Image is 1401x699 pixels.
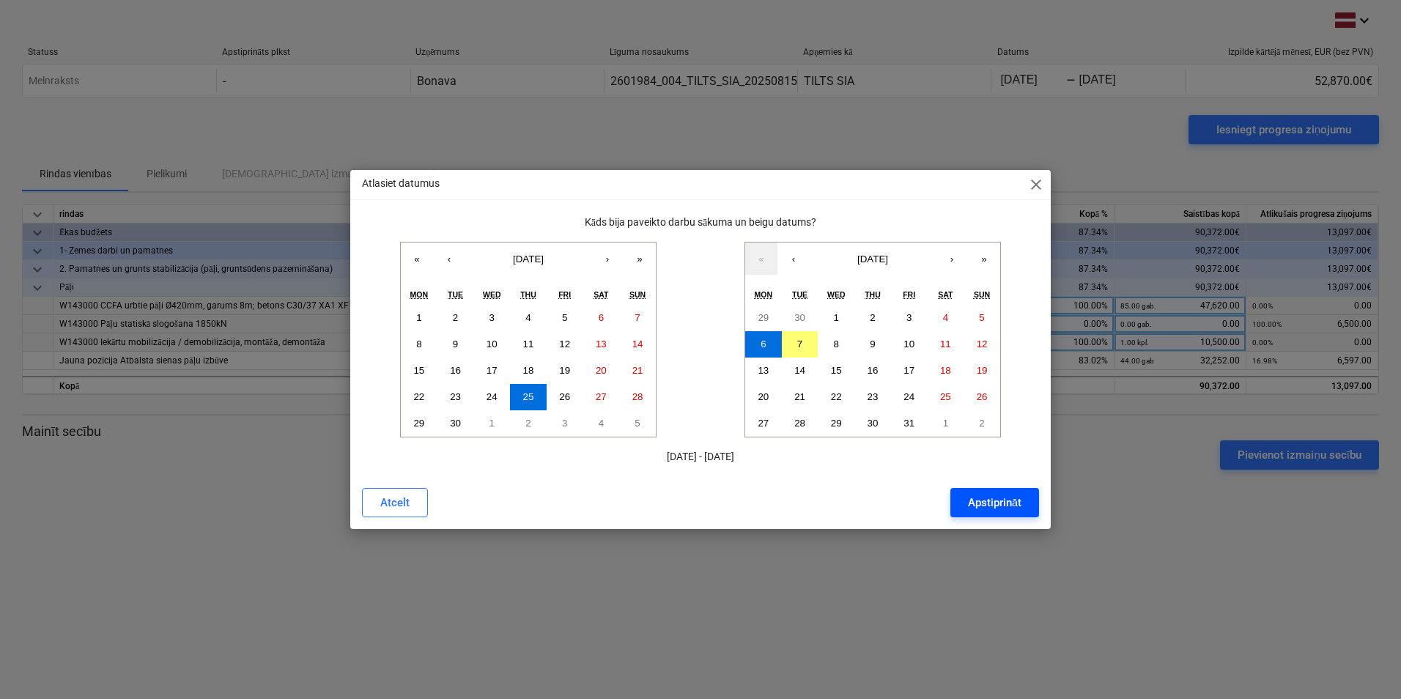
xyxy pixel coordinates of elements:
[583,410,620,437] button: October 4, 2025
[857,254,888,265] span: [DATE]
[510,384,547,410] button: September 25, 2025
[473,305,510,331] button: September 3, 2025
[745,305,782,331] button: September 29, 2025
[547,410,583,437] button: October 3, 2025
[940,339,951,349] abbr: October 11, 2025
[818,358,854,384] button: October 15, 2025
[591,243,624,275] button: ›
[559,339,570,349] abbr: September 12, 2025
[510,305,547,331] button: September 4, 2025
[891,384,928,410] button: October 24, 2025
[794,312,805,323] abbr: September 30, 2025
[831,418,842,429] abbr: October 29, 2025
[782,331,818,358] button: October 7, 2025
[758,312,769,323] abbr: September 29, 2025
[635,312,640,323] abbr: September 7, 2025
[401,331,437,358] button: September 8, 2025
[437,410,474,437] button: September 30, 2025
[401,410,437,437] button: September 29, 2025
[938,290,953,299] abbr: Saturday
[619,331,656,358] button: September 14, 2025
[596,391,607,402] abbr: September 27, 2025
[619,305,656,331] button: September 7, 2025
[928,384,964,410] button: October 25, 2025
[465,243,591,275] button: [DATE]
[943,312,948,323] abbr: October 4, 2025
[782,384,818,410] button: October 21, 2025
[632,339,643,349] abbr: September 14, 2025
[450,365,461,376] abbr: September 16, 2025
[854,305,891,331] button: October 2, 2025
[868,365,879,376] abbr: October 16, 2025
[758,365,769,376] abbr: October 13, 2025
[818,331,854,358] button: October 8, 2025
[558,290,571,299] abbr: Friday
[755,290,773,299] abbr: Monday
[831,365,842,376] abbr: October 15, 2025
[903,290,915,299] abbr: Friday
[903,418,914,429] abbr: October 31, 2025
[977,365,988,376] abbr: October 19, 2025
[562,418,567,429] abbr: October 3, 2025
[943,418,948,429] abbr: November 1, 2025
[1027,176,1045,193] span: close
[831,391,842,402] abbr: October 22, 2025
[868,418,879,429] abbr: October 30, 2025
[437,305,474,331] button: September 2, 2025
[792,290,807,299] abbr: Tuesday
[758,391,769,402] abbr: October 20, 2025
[433,243,465,275] button: ‹
[928,305,964,331] button: October 4, 2025
[950,488,1039,517] button: Apstiprināt
[559,391,570,402] abbr: September 26, 2025
[596,339,607,349] abbr: September 13, 2025
[619,410,656,437] button: October 5, 2025
[410,290,429,299] abbr: Monday
[547,305,583,331] button: September 5, 2025
[979,312,984,323] abbr: October 5, 2025
[619,384,656,410] button: September 28, 2025
[594,290,608,299] abbr: Saturday
[523,365,534,376] abbr: September 18, 2025
[513,254,544,265] span: [DATE]
[761,339,766,349] abbr: October 6, 2025
[416,339,421,349] abbr: September 8, 2025
[523,391,534,402] abbr: September 25, 2025
[979,418,984,429] abbr: November 2, 2025
[401,243,433,275] button: «
[964,358,1000,384] button: October 19, 2025
[437,358,474,384] button: September 16, 2025
[487,391,498,402] abbr: September 24, 2025
[797,339,802,349] abbr: October 7, 2025
[928,358,964,384] button: October 18, 2025
[968,243,1000,275] button: »
[523,339,534,349] abbr: September 11, 2025
[629,290,646,299] abbr: Sunday
[854,410,891,437] button: October 30, 2025
[940,365,951,376] abbr: October 18, 2025
[547,358,583,384] button: September 19, 2025
[906,312,912,323] abbr: October 3, 2025
[635,418,640,429] abbr: October 5, 2025
[562,312,567,323] abbr: September 5, 2025
[745,331,782,358] button: October 6, 2025
[777,243,810,275] button: ‹
[928,410,964,437] button: November 1, 2025
[583,331,620,358] button: September 13, 2025
[891,410,928,437] button: October 31, 2025
[870,339,875,349] abbr: October 9, 2025
[413,391,424,402] abbr: September 22, 2025
[782,305,818,331] button: September 30, 2025
[362,215,1039,230] p: Kāds bija paveikto darbu sākuma un beigu datums?
[854,358,891,384] button: October 16, 2025
[818,384,854,410] button: October 22, 2025
[619,358,656,384] button: September 21, 2025
[437,384,474,410] button: September 23, 2025
[547,384,583,410] button: September 26, 2025
[818,410,854,437] button: October 29, 2025
[977,339,988,349] abbr: October 12, 2025
[599,312,604,323] abbr: September 6, 2025
[745,358,782,384] button: October 13, 2025
[745,410,782,437] button: October 27, 2025
[868,391,879,402] abbr: October 23, 2025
